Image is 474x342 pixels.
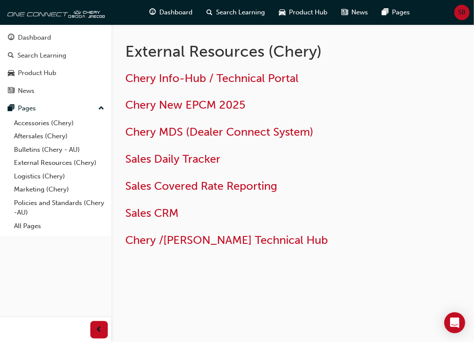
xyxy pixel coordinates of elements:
a: Chery New EPCM 2025 [125,98,245,112]
div: Product Hub [18,68,56,78]
a: External Resources (Chery) [10,156,108,170]
span: Pages [392,7,410,17]
span: search-icon [206,7,213,18]
button: DashboardSearch LearningProduct HubNews [3,28,108,100]
span: news-icon [8,87,14,95]
span: pages-icon [8,105,14,113]
a: Aftersales (Chery) [10,130,108,143]
a: News [3,83,108,99]
button: SB [454,5,470,20]
div: Pages [18,103,36,113]
a: Chery Info-Hub / Technical Portal [125,72,299,85]
button: Pages [3,100,108,116]
span: guage-icon [149,7,156,18]
span: pages-icon [382,7,388,18]
span: News [351,7,368,17]
div: News [18,86,34,96]
a: Sales CRM [125,206,179,220]
a: All Pages [10,219,108,233]
a: Search Learning [3,48,108,64]
a: Policies and Standards (Chery -AU) [10,196,108,219]
div: Search Learning [17,51,66,61]
h1: External Resources (Chery) [125,42,408,61]
a: Marketing (Chery) [10,183,108,196]
a: pages-iconPages [375,3,417,21]
a: Chery /[PERSON_NAME] Technical Hub [125,233,328,247]
span: Dashboard [159,7,192,17]
span: Search Learning [216,7,265,17]
span: search-icon [8,52,14,60]
a: Dashboard [3,30,108,46]
span: SB [458,7,466,17]
a: Bulletins (Chery - AU) [10,143,108,157]
span: guage-icon [8,34,14,42]
span: Product Hub [289,7,327,17]
div: Open Intercom Messenger [444,312,465,333]
img: oneconnect [4,3,105,21]
span: car-icon [8,69,14,77]
div: Dashboard [18,33,51,43]
a: Sales Covered Rate Reporting [125,179,277,193]
a: search-iconSearch Learning [199,3,272,21]
a: Chery MDS (Dealer Connect System) [125,125,313,139]
a: Product Hub [3,65,108,81]
span: car-icon [279,7,285,18]
span: prev-icon [96,325,103,335]
a: guage-iconDashboard [142,3,199,21]
a: Accessories (Chery) [10,116,108,130]
a: car-iconProduct Hub [272,3,334,21]
span: up-icon [98,103,104,114]
span: news-icon [341,7,348,18]
a: news-iconNews [334,3,375,21]
a: Logistics (Chery) [10,170,108,183]
a: Sales Daily Tracker [125,152,220,166]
